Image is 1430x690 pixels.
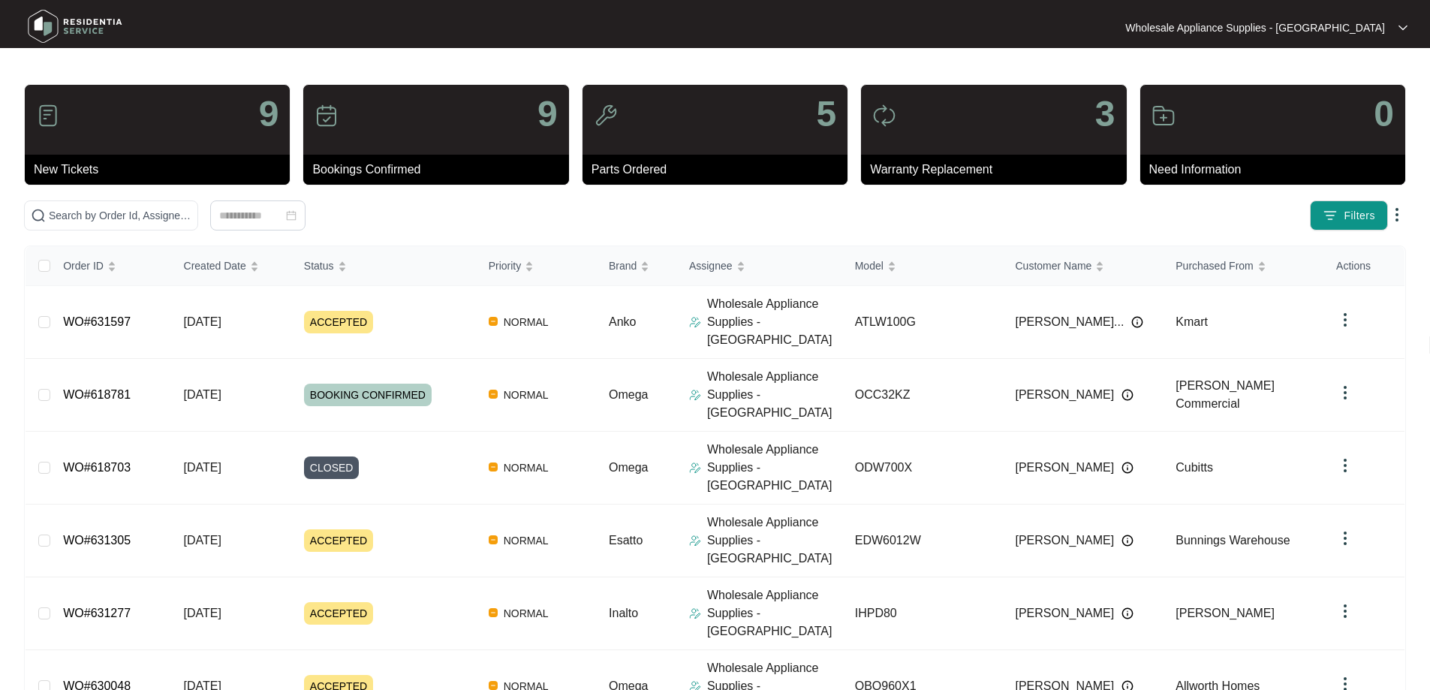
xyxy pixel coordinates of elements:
span: NORMAL [498,604,555,622]
img: Assigner Icon [689,389,701,401]
img: dropdown arrow [1388,206,1406,224]
span: [PERSON_NAME] [1015,532,1114,550]
img: icon [315,104,339,128]
span: [PERSON_NAME] [1176,607,1275,619]
p: Wholesale Appliance Supplies - [GEOGRAPHIC_DATA] [707,295,843,349]
img: Vercel Logo [489,317,498,326]
img: dropdown arrow [1336,384,1354,402]
span: [PERSON_NAME]... [1015,313,1124,331]
img: Assigner Icon [689,462,701,474]
span: Customer Name [1015,258,1091,274]
span: Purchased From [1176,258,1253,274]
td: ODW700X [843,432,1004,505]
p: 9 [259,96,279,132]
p: Warranty Replacement [870,161,1126,179]
th: Assignee [677,246,843,286]
span: [DATE] [184,388,221,401]
a: WO#631305 [63,534,131,547]
span: Brand [609,258,637,274]
th: Purchased From [1164,246,1324,286]
p: Wholesale Appliance Supplies - [GEOGRAPHIC_DATA] [707,441,843,495]
img: dropdown arrow [1336,311,1354,329]
p: 5 [816,96,836,132]
p: Wholesale Appliance Supplies - [GEOGRAPHIC_DATA] [707,514,843,568]
img: Vercel Logo [489,535,498,544]
span: Assignee [689,258,733,274]
img: Info icon [1121,462,1133,474]
td: OCC32KZ [843,359,1004,432]
img: icon [594,104,618,128]
p: New Tickets [34,161,290,179]
span: [PERSON_NAME] [1015,604,1114,622]
span: Bunnings Warehouse [1176,534,1290,547]
img: icon [1152,104,1176,128]
th: Priority [477,246,597,286]
img: dropdown arrow [1336,602,1354,620]
span: Order ID [63,258,104,274]
th: Created Date [172,246,292,286]
span: Kmart [1176,315,1208,328]
img: residentia service logo [23,4,128,49]
span: [PERSON_NAME] Commercial [1176,379,1275,410]
img: Vercel Logo [489,390,498,399]
th: Status [292,246,477,286]
img: Assigner Icon [689,316,701,328]
img: Assigner Icon [689,607,701,619]
span: Esatto [609,534,643,547]
img: icon [36,104,60,128]
img: search-icon [31,208,46,223]
span: ACCEPTED [304,311,373,333]
img: Vercel Logo [489,463,498,472]
span: BOOKING CONFIRMED [304,384,432,406]
img: Info icon [1131,316,1143,328]
span: [DATE] [184,461,221,474]
span: ACCEPTED [304,602,373,625]
p: Parts Ordered [592,161,847,179]
th: Model [843,246,1004,286]
span: Cubitts [1176,461,1213,474]
td: IHPD80 [843,577,1004,650]
span: Model [855,258,884,274]
img: Info icon [1121,535,1133,547]
span: CLOSED [304,456,360,479]
img: icon [872,104,896,128]
p: 0 [1374,96,1394,132]
p: Need Information [1149,161,1405,179]
td: EDW6012W [843,505,1004,577]
img: Info icon [1121,607,1133,619]
span: NORMAL [498,386,555,404]
a: WO#631277 [63,607,131,619]
img: dropdown arrow [1336,456,1354,475]
a: WO#618781 [63,388,131,401]
img: Vercel Logo [489,681,498,690]
button: filter iconFilters [1310,200,1388,231]
a: WO#631597 [63,315,131,328]
th: Actions [1324,246,1404,286]
th: Customer Name [1003,246,1164,286]
span: [PERSON_NAME] [1015,459,1114,477]
span: Omega [609,388,648,401]
span: Inalto [609,607,638,619]
span: NORMAL [498,459,555,477]
p: Wholesale Appliance Supplies - [GEOGRAPHIC_DATA] [707,586,843,640]
input: Search by Order Id, Assignee Name, Customer Name, Brand and Model [49,207,191,224]
p: 3 [1095,96,1115,132]
p: Wholesale Appliance Supplies - [GEOGRAPHIC_DATA] [1125,20,1385,35]
td: ATLW100G [843,286,1004,359]
th: Brand [597,246,677,286]
p: 9 [537,96,558,132]
span: ACCEPTED [304,529,373,552]
img: Assigner Icon [689,535,701,547]
img: dropdown arrow [1336,529,1354,547]
span: [DATE] [184,315,221,328]
span: Status [304,258,334,274]
p: Bookings Confirmed [312,161,568,179]
span: NORMAL [498,313,555,331]
img: filter icon [1323,208,1338,223]
span: Anko [609,315,636,328]
span: Created Date [184,258,246,274]
span: [DATE] [184,607,221,619]
img: dropdown arrow [1398,24,1407,32]
img: Vercel Logo [489,608,498,617]
span: Omega [609,461,648,474]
